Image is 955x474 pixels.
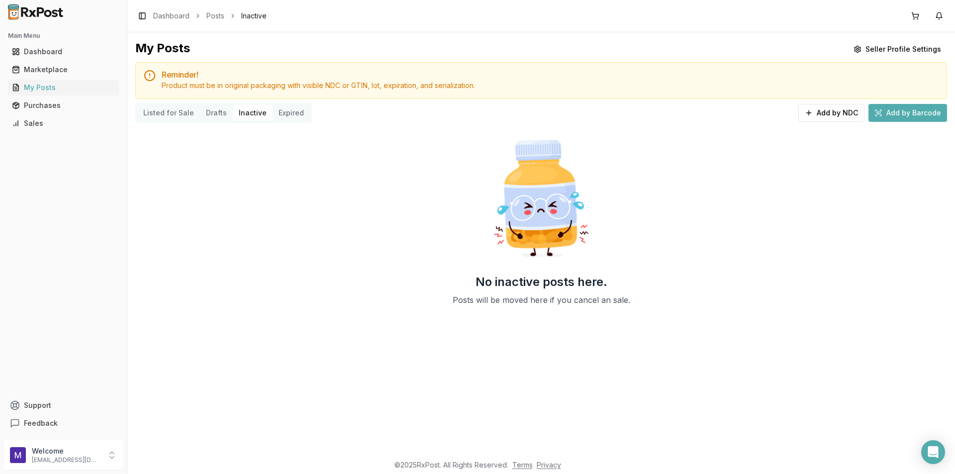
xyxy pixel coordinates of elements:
[8,43,119,61] a: Dashboard
[4,44,123,60] button: Dashboard
[8,114,119,132] a: Sales
[200,105,233,121] button: Drafts
[453,294,630,306] p: Posts will be moved here if you cancel an sale.
[10,447,26,463] img: User avatar
[4,97,123,113] button: Purchases
[4,62,123,78] button: Marketplace
[241,11,267,21] span: Inactive
[4,414,123,432] button: Feedback
[868,104,947,122] button: Add by Barcode
[4,396,123,414] button: Support
[206,11,224,21] a: Posts
[537,461,561,469] a: Privacy
[153,11,190,21] a: Dashboard
[32,456,101,464] p: [EMAIL_ADDRESS][DOMAIN_NAME]
[921,440,945,464] div: Open Intercom Messenger
[8,79,119,96] a: My Posts
[848,40,947,58] button: Seller Profile Settings
[162,81,939,91] div: Product must be in original packaging with visible NDC or GTIN, lot, expiration, and serialization.
[137,105,200,121] button: Listed for Sale
[8,32,119,40] h2: Main Menu
[8,61,119,79] a: Marketplace
[233,105,273,121] button: Inactive
[512,461,533,469] a: Terms
[12,83,115,93] div: My Posts
[4,80,123,95] button: My Posts
[135,40,190,58] div: My Posts
[153,11,267,21] nav: breadcrumb
[24,418,58,428] span: Feedback
[477,135,605,262] img: Sad Pill Bottle
[12,65,115,75] div: Marketplace
[162,71,939,79] h5: Reminder!
[12,118,115,128] div: Sales
[4,4,68,20] img: RxPost Logo
[8,96,119,114] a: Purchases
[476,274,607,290] h2: No inactive posts here.
[273,105,310,121] button: Expired
[12,100,115,110] div: Purchases
[12,47,115,57] div: Dashboard
[32,446,101,456] p: Welcome
[798,104,864,122] button: Add by NDC
[4,115,123,131] button: Sales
